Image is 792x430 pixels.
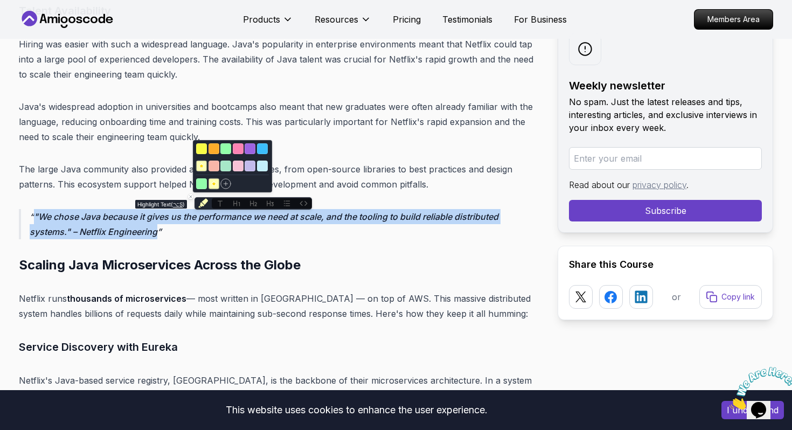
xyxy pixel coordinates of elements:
button: Copy link [699,285,762,309]
p: Netflix's Java-based service registry, [GEOGRAPHIC_DATA], is the backbone of their microservices ... [19,373,540,418]
a: Testimonials [442,13,492,26]
img: Chat attention grabber [4,4,71,47]
p: The large Java community also provided a wealth of resources, from open-source libraries to best ... [19,162,540,192]
p: Java's widespread adoption in universities and bootcamps also meant that new graduates were often... [19,99,540,144]
a: privacy policy [633,179,686,190]
p: Members Area [694,10,773,29]
a: For Business [514,13,567,26]
strong: thousands of microservices [67,293,186,304]
div: This website uses cookies to enhance the user experience. [8,398,705,422]
p: No spam. Just the latest releases and tips, interesting articles, and exclusive interviews in you... [569,95,762,134]
a: Members Area [694,9,773,30]
h3: Service Discovery with Eureka [19,338,540,356]
h2: Weekly newsletter [569,78,762,93]
p: Copy link [721,292,755,302]
input: Enter your email [569,147,762,170]
p: "We chose Java because it gives us the performance we need at scale, and the tooling to build rel... [30,209,540,239]
a: Pricing [393,13,421,26]
p: Hiring was easier with such a widespread language. Java's popularity in enterprise environments m... [19,37,540,82]
iframe: chat widget [725,363,792,414]
p: or [672,290,681,303]
h2: Scaling Java Microservices Across the Globe [19,256,540,274]
button: Accept cookies [721,401,784,419]
button: Resources [315,13,371,34]
p: Products [243,13,280,26]
p: Read about our . [569,178,762,191]
p: Netflix runs — most written in [GEOGRAPHIC_DATA] — on top of AWS. This massive distributed system... [19,291,540,321]
button: Products [243,13,293,34]
h2: Share this Course [569,257,762,272]
button: Subscribe [569,200,762,221]
p: Resources [315,13,358,26]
